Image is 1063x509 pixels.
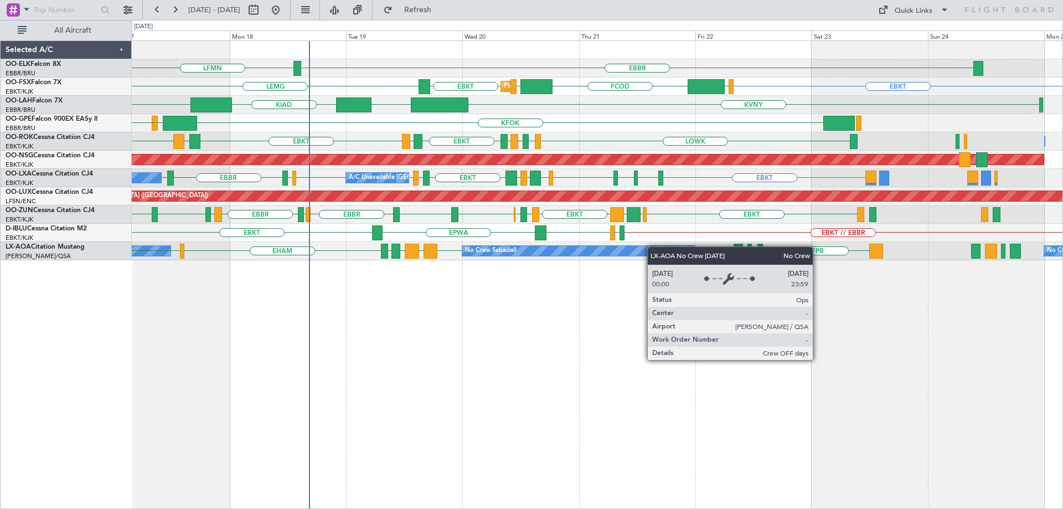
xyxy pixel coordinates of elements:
[873,1,954,19] button: Quick Links
[6,142,33,151] a: EBKT/KJK
[6,97,63,104] a: OO-LAHFalcon 7X
[6,134,33,141] span: OO-ROK
[465,243,517,259] div: No Crew Sabadell
[504,78,633,95] div: Planned Maint Kortrijk-[GEOGRAPHIC_DATA]
[6,207,33,214] span: OO-ZUN
[34,2,97,18] input: Trip Number
[29,27,117,34] span: All Aircraft
[6,79,31,86] span: OO-FSX
[6,161,33,169] a: EBKT/KJK
[695,30,812,40] div: Fri 22
[6,134,95,141] a: OO-ROKCessna Citation CJ4
[378,1,445,19] button: Refresh
[6,152,33,159] span: OO-NSG
[6,189,93,196] a: OO-LUXCessna Citation CJ4
[6,61,30,68] span: OO-ELK
[6,171,93,177] a: OO-LXACessna Citation CJ4
[462,30,579,40] div: Wed 20
[6,69,35,78] a: EBBR/BRU
[6,61,61,68] a: OO-ELKFalcon 8X
[6,252,71,260] a: [PERSON_NAME]/QSA
[6,124,35,132] a: EBBR/BRU
[6,244,85,250] a: LX-AOACitation Mustang
[579,30,695,40] div: Thu 21
[346,30,462,40] div: Tue 19
[134,22,153,32] div: [DATE]
[812,30,928,40] div: Sat 23
[6,244,31,250] span: LX-AOA
[6,215,33,224] a: EBKT/KJK
[928,30,1044,40] div: Sun 24
[6,179,33,187] a: EBKT/KJK
[6,116,32,122] span: OO-GPE
[6,207,95,214] a: OO-ZUNCessna Citation CJ4
[6,189,32,196] span: OO-LUX
[895,6,932,17] div: Quick Links
[6,171,32,177] span: OO-LXA
[12,22,120,39] button: All Aircraft
[6,116,97,122] a: OO-GPEFalcon 900EX EASy II
[6,225,87,232] a: D-IBLUCessna Citation M2
[188,5,240,15] span: [DATE] - [DATE]
[6,88,33,96] a: EBKT/KJK
[6,225,27,232] span: D-IBLU
[6,79,61,86] a: OO-FSXFalcon 7X
[230,30,346,40] div: Mon 18
[349,169,555,186] div: A/C Unavailable [GEOGRAPHIC_DATA] ([GEOGRAPHIC_DATA] National)
[6,234,33,242] a: EBKT/KJK
[395,6,441,14] span: Refresh
[6,97,32,104] span: OO-LAH
[113,30,230,40] div: Sun 17
[6,106,35,114] a: EBBR/BRU
[6,152,95,159] a: OO-NSGCessna Citation CJ4
[6,197,36,205] a: LFSN/ENC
